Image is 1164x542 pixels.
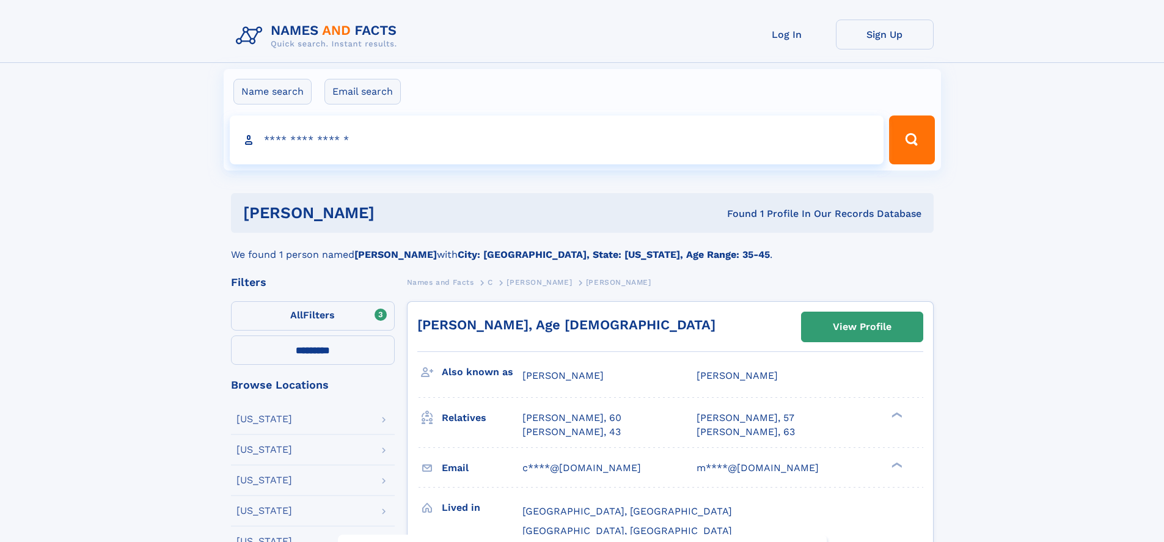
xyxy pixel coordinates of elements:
[233,79,312,104] label: Name search
[231,20,407,53] img: Logo Names and Facts
[836,20,934,49] a: Sign Up
[507,278,572,287] span: [PERSON_NAME]
[417,317,716,332] a: [PERSON_NAME], Age [DEMOGRAPHIC_DATA]
[230,115,884,164] input: search input
[586,278,651,287] span: [PERSON_NAME]
[697,411,794,425] a: [PERSON_NAME], 57
[551,207,921,221] div: Found 1 Profile In Our Records Database
[236,414,292,424] div: [US_STATE]
[522,425,621,439] a: [PERSON_NAME], 43
[236,475,292,485] div: [US_STATE]
[488,274,493,290] a: C
[231,379,395,390] div: Browse Locations
[231,277,395,288] div: Filters
[231,301,395,331] label: Filters
[738,20,836,49] a: Log In
[522,411,621,425] a: [PERSON_NAME], 60
[407,274,474,290] a: Names and Facts
[522,505,732,517] span: [GEOGRAPHIC_DATA], [GEOGRAPHIC_DATA]
[888,411,903,419] div: ❯
[697,370,778,381] span: [PERSON_NAME]
[442,362,522,383] h3: Also known as
[522,370,604,381] span: [PERSON_NAME]
[231,233,934,262] div: We found 1 person named with .
[697,425,795,439] a: [PERSON_NAME], 63
[354,249,437,260] b: [PERSON_NAME]
[236,506,292,516] div: [US_STATE]
[236,445,292,455] div: [US_STATE]
[488,278,493,287] span: C
[507,274,572,290] a: [PERSON_NAME]
[243,205,551,221] h1: [PERSON_NAME]
[324,79,401,104] label: Email search
[802,312,923,342] a: View Profile
[889,115,934,164] button: Search Button
[522,525,732,537] span: [GEOGRAPHIC_DATA], [GEOGRAPHIC_DATA]
[888,461,903,469] div: ❯
[458,249,770,260] b: City: [GEOGRAPHIC_DATA], State: [US_STATE], Age Range: 35-45
[833,313,891,341] div: View Profile
[442,408,522,428] h3: Relatives
[442,458,522,478] h3: Email
[290,309,303,321] span: All
[442,497,522,518] h3: Lived in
